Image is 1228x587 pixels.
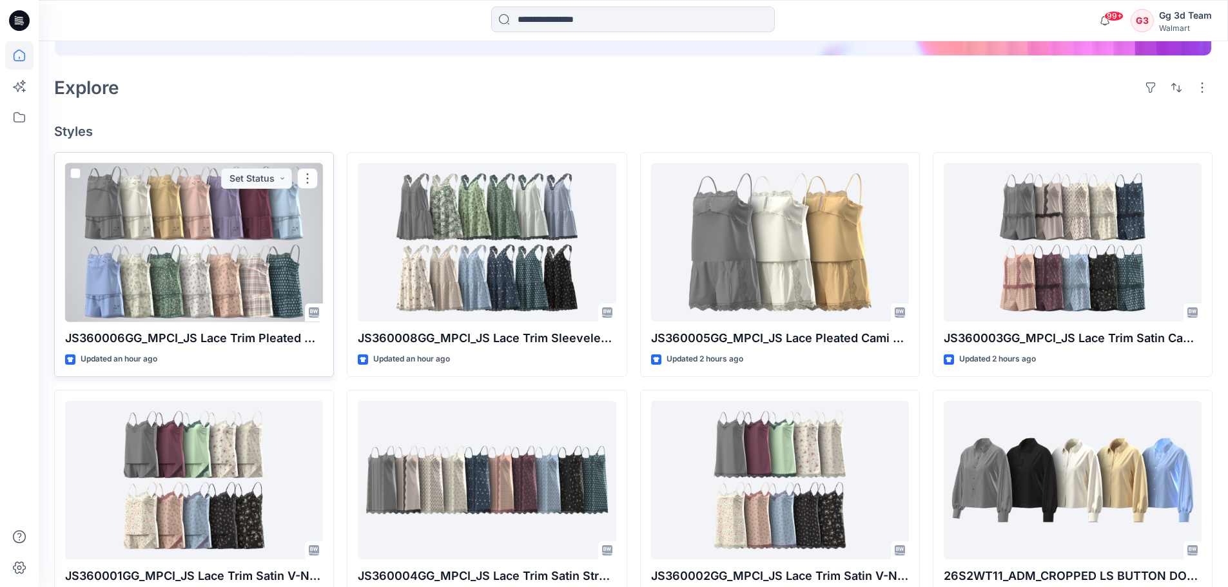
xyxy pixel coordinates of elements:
[651,401,909,560] a: JS360002GG_MPCI_JS Lace Trim Satin V-Neck Strappy Dress
[65,329,323,347] p: JS360006GG_MPCI_JS Lace Trim Pleated Cami Top & Shorts Set With Embroidery
[651,567,909,585] p: JS360002GG_MPCI_JS Lace Trim Satin V-Neck Strappy Dress
[1104,11,1124,21] span: 99+
[651,163,909,322] a: JS360005GG_MPCI_JS Lace Pleated Cami Top & Shorts Set
[358,329,616,347] p: JS360008GG_MPCI_JS Lace Trim Sleeveless V-Neck Mini Dress
[1159,8,1212,23] div: Gg 3d Team
[358,401,616,560] a: JS360004GG_MPCI_JS Lace Trim Satin Strappy Dress
[358,163,616,322] a: JS360008GG_MPCI_JS Lace Trim Sleeveless V-Neck Mini Dress
[65,401,323,560] a: JS360001GG_MPCI_JS Lace Trim Satin V-Neck Cami Top & Shorts Set
[1159,23,1212,33] div: Walmart
[358,567,616,585] p: JS360004GG_MPCI_JS Lace Trim Satin Strappy Dress
[651,329,909,347] p: JS360005GG_MPCI_JS Lace Pleated Cami Top & Shorts Set
[667,352,743,366] p: Updated 2 hours ago
[373,352,450,366] p: Updated an hour ago
[944,401,1202,560] a: 26S2WT11_ADM_CROPPED LS BUTTON DOWN
[54,77,119,98] h2: Explore
[959,352,1036,366] p: Updated 2 hours ago
[944,567,1202,585] p: 26S2WT11_ADM_CROPPED LS BUTTON DOWN
[54,124,1213,139] h4: Styles
[81,352,157,366] p: Updated an hour ago
[65,163,323,322] a: JS360006GG_MPCI_JS Lace Trim Pleated Cami Top & Shorts Set With Embroidery
[1131,9,1154,32] div: G3
[944,163,1202,322] a: JS360003GG_MPCI_JS Lace Trim Satin Cami Top & Shorts Set
[944,329,1202,347] p: JS360003GG_MPCI_JS Lace Trim Satin Cami Top & Shorts Set
[65,567,323,585] p: JS360001GG_MPCI_JS Lace Trim Satin V-Neck Cami Top & Shorts Set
